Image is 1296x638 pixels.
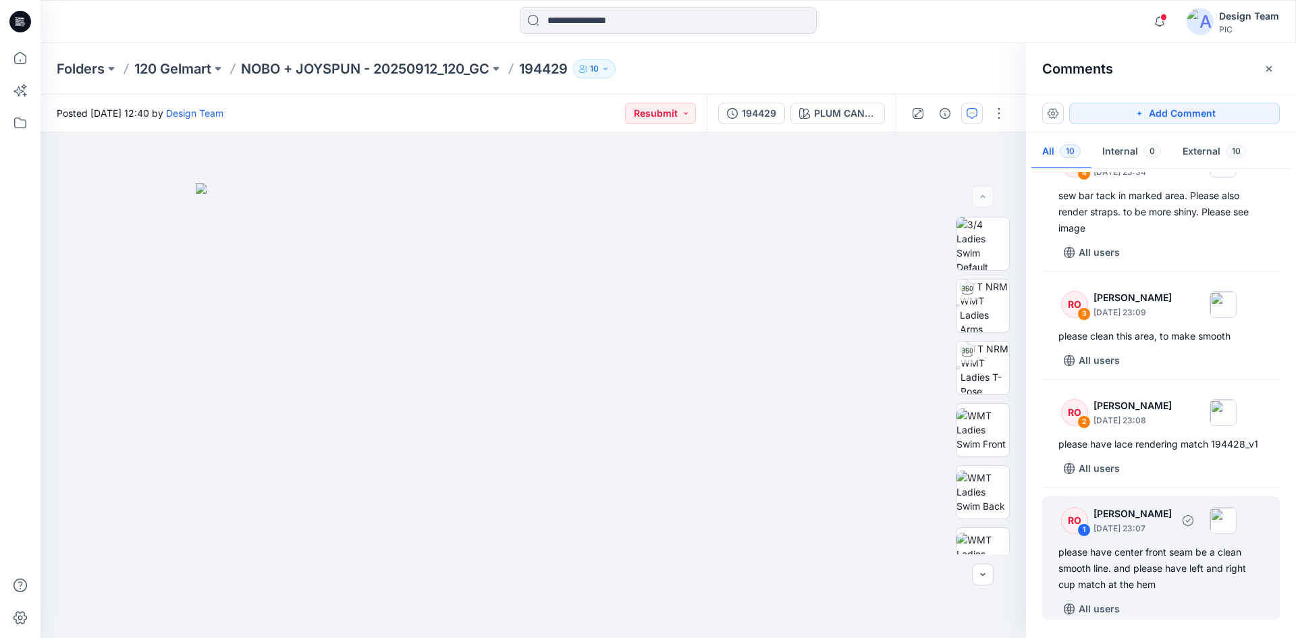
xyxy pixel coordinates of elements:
[1069,103,1280,124] button: Add Comment
[519,59,568,78] p: 194429
[961,342,1009,394] img: TT NRM WMT Ladies T-Pose
[1079,244,1120,261] p: All users
[166,107,223,119] a: Design Team
[134,59,211,78] a: 120 Gelmart
[814,106,876,121] div: PLUM CANDY_PINK MARSHMELLOW
[1226,144,1247,158] span: 10
[960,280,1009,332] img: TT NRM WMT Ladies Arms Down
[934,103,956,124] button: Details
[1187,8,1214,35] img: avatar
[742,106,776,121] div: 194429
[57,106,223,120] span: Posted [DATE] 12:40 by
[1093,506,1172,522] p: [PERSON_NAME]
[718,103,785,124] button: 194429
[1058,458,1125,479] button: All users
[1079,460,1120,477] p: All users
[1042,61,1113,77] h2: Comments
[1093,414,1172,427] p: [DATE] 23:08
[1077,307,1091,321] div: 3
[1058,328,1264,344] div: please clean this area, to make smooth
[1079,352,1120,369] p: All users
[1077,167,1091,180] div: 4
[1172,135,1258,169] button: External
[1093,398,1172,414] p: [PERSON_NAME]
[1091,135,1172,169] button: Internal
[956,408,1009,451] img: WMT Ladies Swim Front
[956,471,1009,513] img: WMT Ladies Swim Back
[1093,522,1172,535] p: [DATE] 23:07
[1079,601,1120,617] p: All users
[241,59,489,78] a: NOBO + JOYSPUN - 20250912_120_GC
[956,533,1009,575] img: WMT Ladies Swim Left
[1219,24,1279,34] div: PIC
[1060,144,1081,158] span: 10
[1077,415,1091,429] div: 2
[956,217,1009,270] img: 3/4 Ladies Swim Default
[1093,290,1172,306] p: [PERSON_NAME]
[573,59,616,78] button: 10
[1061,507,1088,534] div: RO
[1058,436,1264,452] div: please have lace rendering match 194428_v1
[1093,306,1172,319] p: [DATE] 23:09
[1058,188,1264,236] div: sew bar tack in marked area. Please also render straps. to be more shiny. Please see image
[1058,242,1125,263] button: All users
[1058,544,1264,593] div: please have center front seam be a clean smooth line. and please have left and right cup match at...
[790,103,885,124] button: PLUM CANDY_PINK MARSHMELLOW
[1058,598,1125,620] button: All users
[1058,350,1125,371] button: All users
[1219,8,1279,24] div: Design Team
[57,59,105,78] a: Folders
[1031,135,1091,169] button: All
[1061,291,1088,318] div: RO
[590,61,599,76] p: 10
[1143,144,1161,158] span: 0
[1077,523,1091,537] div: 1
[1061,399,1088,426] div: RO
